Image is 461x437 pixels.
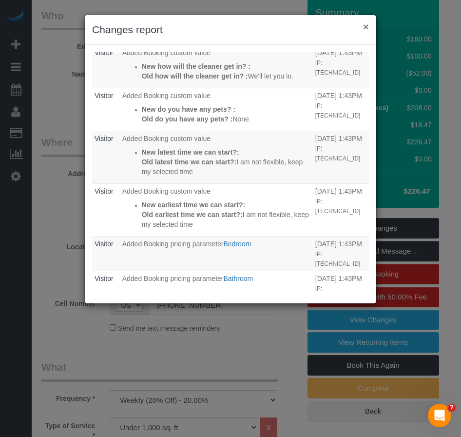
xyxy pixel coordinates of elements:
span: 7 [448,404,456,412]
h3: Changes report [92,22,369,37]
span: Added Booking pricing parameter [122,275,224,282]
a: Visitor [95,240,114,248]
iframe: Intercom live chat [428,404,451,427]
td: What [120,271,313,305]
span: Added Booking custom value [122,49,211,57]
td: What [120,183,313,236]
p: I am not flexible, keep my selected time [142,210,310,229]
td: Who [92,236,120,271]
strong: New latest time we can start?: [142,148,239,156]
strong: Old do you have any pets? : [142,115,233,123]
small: IP: [TECHNICAL_ID] [315,60,361,76]
a: Visitor [95,92,114,99]
td: When [313,236,369,271]
a: Bedroom [223,240,251,248]
strong: New how will the cleaner get in? : [142,62,250,70]
td: When [313,45,369,88]
small: IP: [TECHNICAL_ID] [315,251,361,267]
span: Added Booking pricing parameter [122,240,224,248]
span: Added Booking custom value [122,187,211,195]
button: × [363,21,369,32]
td: What [120,131,313,183]
strong: Old latest time we can start?: [142,158,237,166]
strong: Old how will the cleaner get in? : [142,72,248,80]
p: None [142,114,310,124]
small: IP: [TECHNICAL_ID] [315,145,361,162]
td: Who [92,271,120,305]
td: When [313,271,369,305]
td: When [313,88,369,131]
td: What [120,88,313,131]
small: IP: [TECHNICAL_ID] [315,198,361,215]
strong: New do you have any pets? : [142,105,235,113]
span: Added Booking custom value [122,135,211,142]
sui-modal: Changes report [85,15,376,303]
strong: Old earliest time we can start?: [142,211,243,218]
td: Who [92,183,120,236]
p: I am not flexible, keep my selected time [142,157,310,177]
td: What [120,45,313,88]
td: Who [92,131,120,183]
a: Visitor [95,49,114,57]
p: We'll let you in. [142,71,310,81]
td: Who [92,45,120,88]
a: Bathroom [223,275,253,282]
a: Visitor [95,135,114,142]
strong: New earliest time we can start?: [142,201,245,209]
span: Added Booking custom value [122,92,211,99]
small: IP: [TECHNICAL_ID] [315,285,361,302]
a: Visitor [95,275,114,282]
td: When [313,131,369,183]
td: What [120,236,313,271]
td: Who [92,88,120,131]
a: Visitor [95,187,114,195]
small: IP: [TECHNICAL_ID] [315,102,361,119]
td: When [313,183,369,236]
